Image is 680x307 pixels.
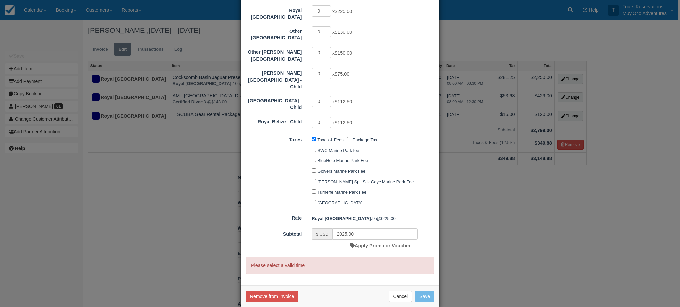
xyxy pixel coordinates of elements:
label: Royal Belize - Child [241,116,307,125]
span: $225.00 [380,216,396,221]
input: Royal Belize - Child [312,117,331,128]
input: Other Hopkins Area Resort [312,47,331,58]
label: Subtotal [241,228,307,238]
strong: Royal Belize [312,216,372,221]
span: $130.00 [335,30,352,35]
input: Other Placencia Area Resort [312,26,331,37]
label: Glovers Marine Park Fee [317,169,365,174]
label: Turneffe Marine Park Fee [317,190,366,195]
label: BlueHole Marine Park Fee [317,158,368,163]
label: Rate [241,213,307,222]
label: Package Tax [353,137,377,142]
span: $225.00 [335,9,352,14]
span: x [332,71,349,77]
input: Hopkins Bay Resort - Child [312,68,331,79]
label: Taxes & Fees [317,137,343,142]
small: $ USD [316,232,328,237]
span: x [332,99,352,104]
label: Thatch Caye Resort - Child [241,95,307,111]
label: Other Placencia Area Resort [241,26,307,41]
div: 9 @ [307,213,439,224]
label: Other Hopkins Area Resort [241,46,307,62]
span: $75.00 [335,71,349,77]
span: x [332,30,352,35]
label: Taxes [241,134,307,143]
span: x [332,50,352,56]
label: SWC Marine Park fee [317,148,359,153]
span: $112.50 [335,99,352,104]
input: Royal Belize [312,5,331,17]
a: Apply Promo or Voucher [350,243,410,248]
label: Royal Belize [241,5,307,21]
label: [PERSON_NAME] Spit Silk Caye Marine Park Fee [317,179,414,184]
span: $112.50 [335,120,352,125]
span: $150.00 [335,50,352,56]
p: Please select a valid time [246,257,434,274]
label: [GEOGRAPHIC_DATA] [317,200,362,205]
button: Remove from Invoice [246,291,298,302]
label: Hopkins Bay Resort - Child [241,67,307,90]
button: Cancel [389,291,412,302]
span: x [332,120,352,125]
button: Save [415,291,434,302]
span: x [332,9,352,14]
input: Thatch Caye Resort - Child [312,96,331,107]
